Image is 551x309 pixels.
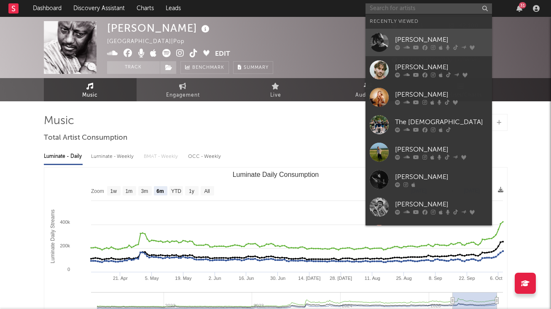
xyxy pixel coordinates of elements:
text: 2. Jun [208,276,221,281]
text: Zoom [91,188,104,194]
div: [PERSON_NAME] [395,172,488,182]
div: [PERSON_NAME] [395,62,488,72]
a: [PERSON_NAME] [366,84,492,111]
button: Track [107,61,160,74]
span: Benchmark [192,63,224,73]
text: All [204,188,210,194]
text: 0 [67,267,70,272]
div: [PERSON_NAME] [107,21,212,35]
div: [PERSON_NAME] [395,199,488,209]
span: Live [270,90,281,100]
a: [PERSON_NAME] [366,221,492,248]
span: Summary [244,65,269,70]
a: [PERSON_NAME] [366,138,492,166]
a: [PERSON_NAME] [366,193,492,221]
div: [PERSON_NAME] [395,89,488,100]
text: 22. Sep [459,276,475,281]
a: [PERSON_NAME] [366,166,492,193]
text: 6. Oct [490,276,502,281]
a: [PERSON_NAME] [366,29,492,56]
a: Live [229,78,322,101]
div: OCC - Weekly [188,149,222,164]
a: Benchmark [180,61,229,74]
text: 21. Apr [113,276,127,281]
div: [PERSON_NAME] [395,35,488,45]
a: Engagement [137,78,229,101]
input: Search for artists [366,3,492,14]
text: 28. [DATE] [330,276,352,281]
text: 30. Jun [270,276,285,281]
text: 1y [189,188,194,194]
div: Luminate - Daily [44,149,83,164]
span: Audience [355,90,381,100]
text: 25. Aug [396,276,411,281]
span: Total Artist Consumption [44,133,127,143]
text: 1m [125,188,132,194]
text: 8. Sep [428,276,442,281]
span: Music [82,90,98,100]
div: Recently Viewed [370,16,488,27]
text: 19. May [175,276,192,281]
a: The [DEMOGRAPHIC_DATA] [366,111,492,138]
text: Luminate Daily Consumption [232,171,319,178]
text: 1w [110,188,117,194]
div: [GEOGRAPHIC_DATA] | Pop [107,37,194,47]
button: 31 [516,5,522,12]
text: 200k [60,243,70,248]
text: Luminate Daily Streams [49,209,55,263]
span: Engagement [166,90,200,100]
button: Edit [215,49,230,60]
div: 31 [519,2,526,8]
a: Music [44,78,137,101]
text: 11. Aug [364,276,380,281]
button: Summary [233,61,273,74]
text: 3m [141,188,148,194]
text: YTD [171,188,181,194]
div: Luminate - Weekly [91,149,135,164]
div: The [DEMOGRAPHIC_DATA] [395,117,488,127]
text: 5. May [145,276,159,281]
text: 6m [156,188,164,194]
div: [PERSON_NAME] [395,144,488,154]
text: 16. Jun [239,276,254,281]
text: 400k [60,220,70,225]
a: [PERSON_NAME] [366,56,492,84]
a: Audience [322,78,415,101]
text: 14. [DATE] [298,276,320,281]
